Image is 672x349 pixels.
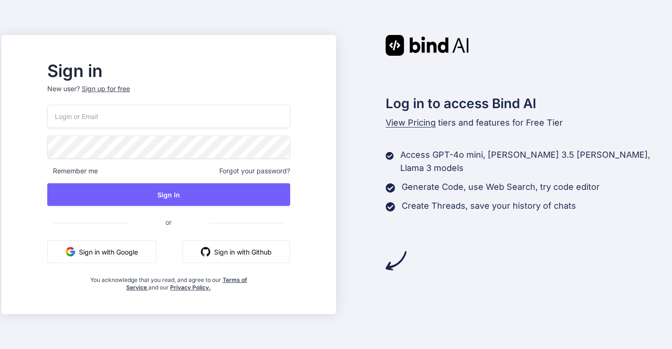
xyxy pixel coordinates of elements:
img: google [66,247,75,256]
input: Login or Email [47,105,290,128]
p: tiers and features for Free Tier [386,116,671,129]
img: github [201,247,210,256]
div: Sign up for free [82,84,130,94]
img: Bind AI logo [386,35,469,56]
span: Remember me [47,166,98,176]
button: Sign in with Google [47,240,156,263]
a: Terms of Service [126,276,247,291]
span: View Pricing [386,118,436,128]
span: Forgot your password? [219,166,290,176]
a: Privacy Policy. [170,284,211,291]
span: or [128,211,209,234]
h2: Sign in [47,63,290,78]
button: Sign in with Github [182,240,290,263]
p: New user? [47,84,290,105]
p: Generate Code, use Web Search, try code editor [402,180,600,194]
img: arrow [386,250,406,271]
div: You acknowledge that you read, and agree to our and our [87,271,250,291]
h2: Log in to access Bind AI [386,94,671,113]
p: Create Threads, save your history of chats [402,199,576,213]
button: Sign In [47,183,290,206]
p: Access GPT-4o mini, [PERSON_NAME] 3.5 [PERSON_NAME], Llama 3 models [400,148,671,175]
